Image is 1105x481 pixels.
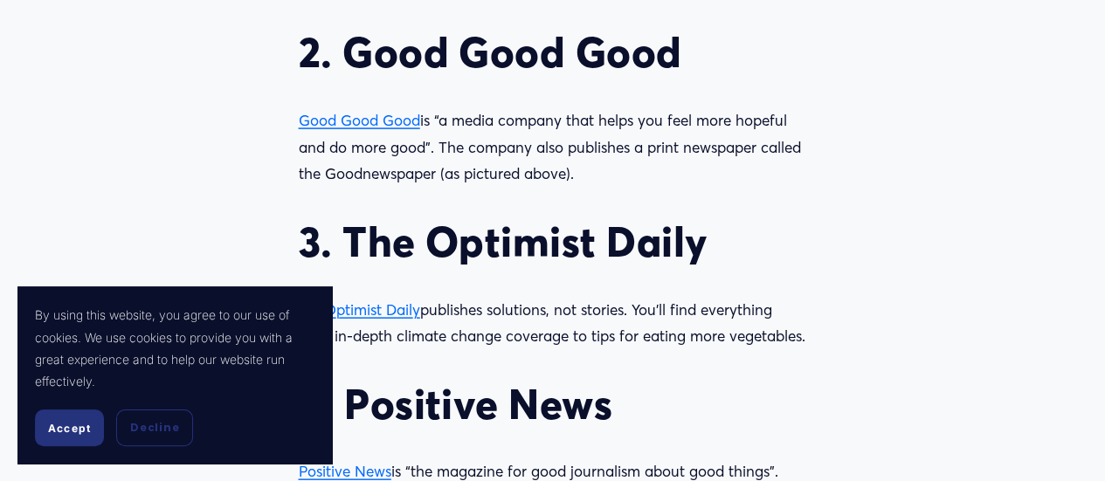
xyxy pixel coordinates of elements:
button: Accept [35,409,104,446]
h2: 3. The Optimist Daily [299,217,807,267]
h2: 2. Good Good Good [299,28,807,78]
p: The publishes solutions, not stories. You’ll find everything from in-depth climate change coverag... [299,297,807,350]
p: By using this website, you agree to our use of cookies. We use cookies to provide you with a grea... [35,304,314,392]
span: Decline [130,420,179,436]
section: Cookie banner [17,286,332,464]
h2: 4. Positive News [299,380,807,429]
p: is “a media company that helps you feel more hopeful and do more good”. The company also publishe... [299,107,807,188]
a: Positive News [299,462,391,480]
a: Optimist Daily [324,300,420,319]
button: Decline [116,409,193,446]
a: Good Good Good [299,111,420,129]
span: Accept [48,422,91,435]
